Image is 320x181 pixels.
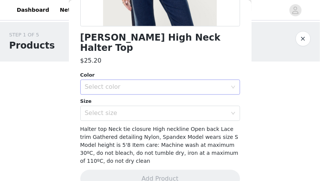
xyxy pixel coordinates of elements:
span: Halter top Neck tie closure High neckline Open back Lace trim Gathered detailing Nylon, Spandex M... [80,126,239,164]
div: Select color [85,83,227,91]
div: Color [80,71,240,79]
a: Dashboard [12,2,54,19]
div: Size [80,98,240,105]
h1: [PERSON_NAME] High Neck Halter Top [80,33,240,53]
div: avatar [292,4,299,16]
a: Networks [55,2,93,19]
h1: Products [9,39,55,52]
div: STEP 1 OF 5 [9,31,55,39]
i: icon: down [231,111,236,116]
div: Select size [85,110,227,117]
i: icon: down [231,85,236,90]
h3: $25.20 [80,56,102,65]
